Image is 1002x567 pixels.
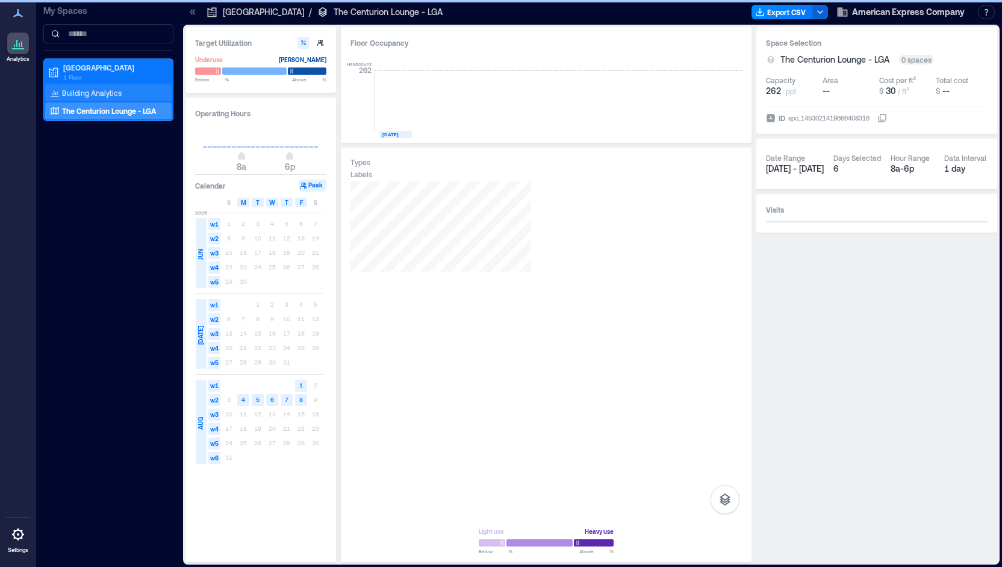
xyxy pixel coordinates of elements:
span: 6p [285,161,295,172]
div: Hour Range [891,153,930,163]
span: w3 [208,328,220,340]
span: w5 [208,276,220,288]
div: spc_1453021419666408316 [787,112,871,124]
p: / [309,6,312,18]
p: 1 Floor [63,72,164,82]
span: w6 [208,452,220,464]
div: Floor Occupancy [350,37,742,49]
span: $ [936,87,940,95]
p: The Centurion Lounge - LGA [334,6,443,18]
span: w2 [208,233,220,245]
h3: Calendar [195,180,226,192]
span: [DATE] - [DATE] [766,163,824,174]
span: 30 [886,86,895,96]
span: w4 [208,342,220,354]
span: w3 [208,247,220,259]
span: S [314,198,317,207]
text: 6 [270,396,274,403]
p: [GEOGRAPHIC_DATA] [223,6,304,18]
span: Below % [195,76,229,83]
div: 6 [833,163,881,175]
p: My Spaces [43,5,173,17]
span: T [256,198,260,207]
span: 2025 [195,209,207,216]
span: w4 [208,423,220,435]
div: Heavy use [585,525,614,537]
span: ID [779,112,785,124]
button: Export CSV [751,5,813,19]
text: 8 [299,396,303,403]
div: Types [350,157,370,167]
text: 7 [285,396,288,403]
div: Light use [479,525,504,537]
span: -- [823,86,830,96]
button: Peak [299,180,326,192]
span: JUN [196,249,205,260]
span: The Centurion Lounge - LGA [780,54,889,66]
span: w4 [208,262,220,274]
h3: Space Selection [766,37,988,49]
a: Analytics [3,29,33,66]
span: / ft² [898,87,909,95]
span: w5 [208,437,220,450]
button: American Express Company [833,2,968,22]
span: Above % [292,76,326,83]
h3: Operating Hours [195,107,326,119]
div: 1 day [944,163,988,175]
div: Cost per ft² [879,75,916,85]
h3: Target Utilization [195,37,326,49]
text: 1 [299,381,303,389]
button: IDspc_1453021419666408316 [877,113,887,123]
span: Below % [479,548,512,555]
text: 5 [256,396,260,403]
div: Area [823,75,838,85]
div: Underuse [195,54,223,66]
div: [PERSON_NAME] [279,54,326,66]
text: 4 [241,396,245,403]
text: [DATE] [382,131,399,137]
span: -- [942,86,950,96]
span: w1 [208,218,220,230]
div: 8a - 6p [891,163,935,175]
span: w2 [208,394,220,406]
span: M [241,198,246,207]
p: Building Analytics [62,88,122,98]
div: Labels [350,169,372,179]
p: Analytics [7,55,30,63]
div: Total cost [936,75,968,85]
div: 0 spaces [899,55,934,64]
div: Capacity [766,75,795,85]
span: American Express Company [852,6,965,18]
div: Data Interval [944,153,986,163]
span: w3 [208,409,220,421]
span: w1 [208,380,220,392]
span: T [285,198,288,207]
div: Days Selected [833,153,881,163]
span: W [269,198,275,207]
span: w1 [208,299,220,311]
span: [DATE] [196,326,205,345]
span: AUG [196,417,205,430]
span: ppl [786,86,796,96]
span: w5 [208,357,220,369]
a: Settings [4,520,33,557]
span: 8a [237,161,246,172]
h3: Visits [766,204,988,216]
span: S [227,198,231,207]
span: F [300,198,303,207]
span: 262 [766,85,781,97]
p: Settings [8,547,28,554]
p: The Centurion Lounge - LGA [62,106,156,116]
span: w2 [208,313,220,325]
span: $ [879,87,883,95]
div: Date Range [766,153,805,163]
p: [GEOGRAPHIC_DATA] [63,63,164,72]
span: Above % [579,548,614,555]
